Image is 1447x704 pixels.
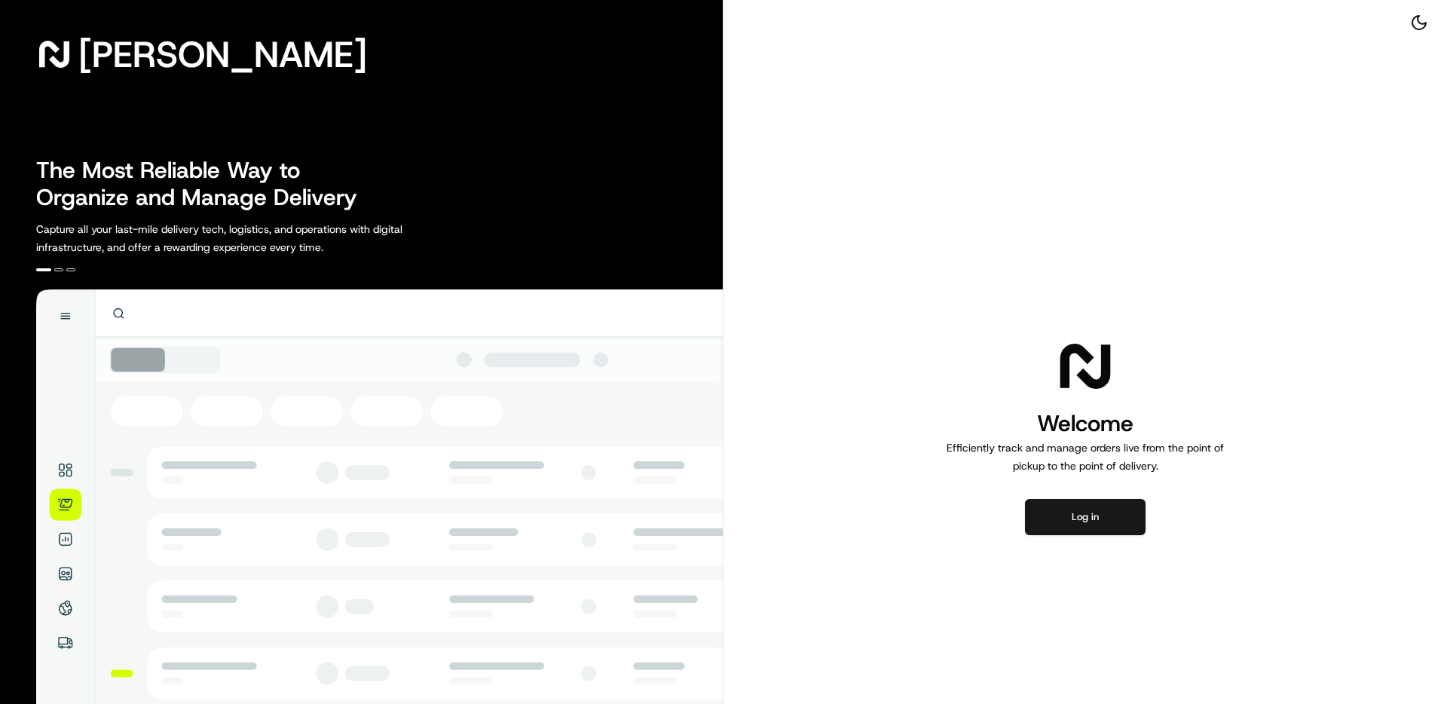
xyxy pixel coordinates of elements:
h2: The Most Reliable Way to Organize and Manage Delivery [36,157,374,211]
h1: Welcome [941,409,1230,439]
button: Log in [1025,499,1146,535]
p: Efficiently track and manage orders live from the point of pickup to the point of delivery. [941,439,1230,475]
p: Capture all your last-mile delivery tech, logistics, and operations with digital infrastructure, ... [36,220,470,256]
span: [PERSON_NAME] [78,39,367,69]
